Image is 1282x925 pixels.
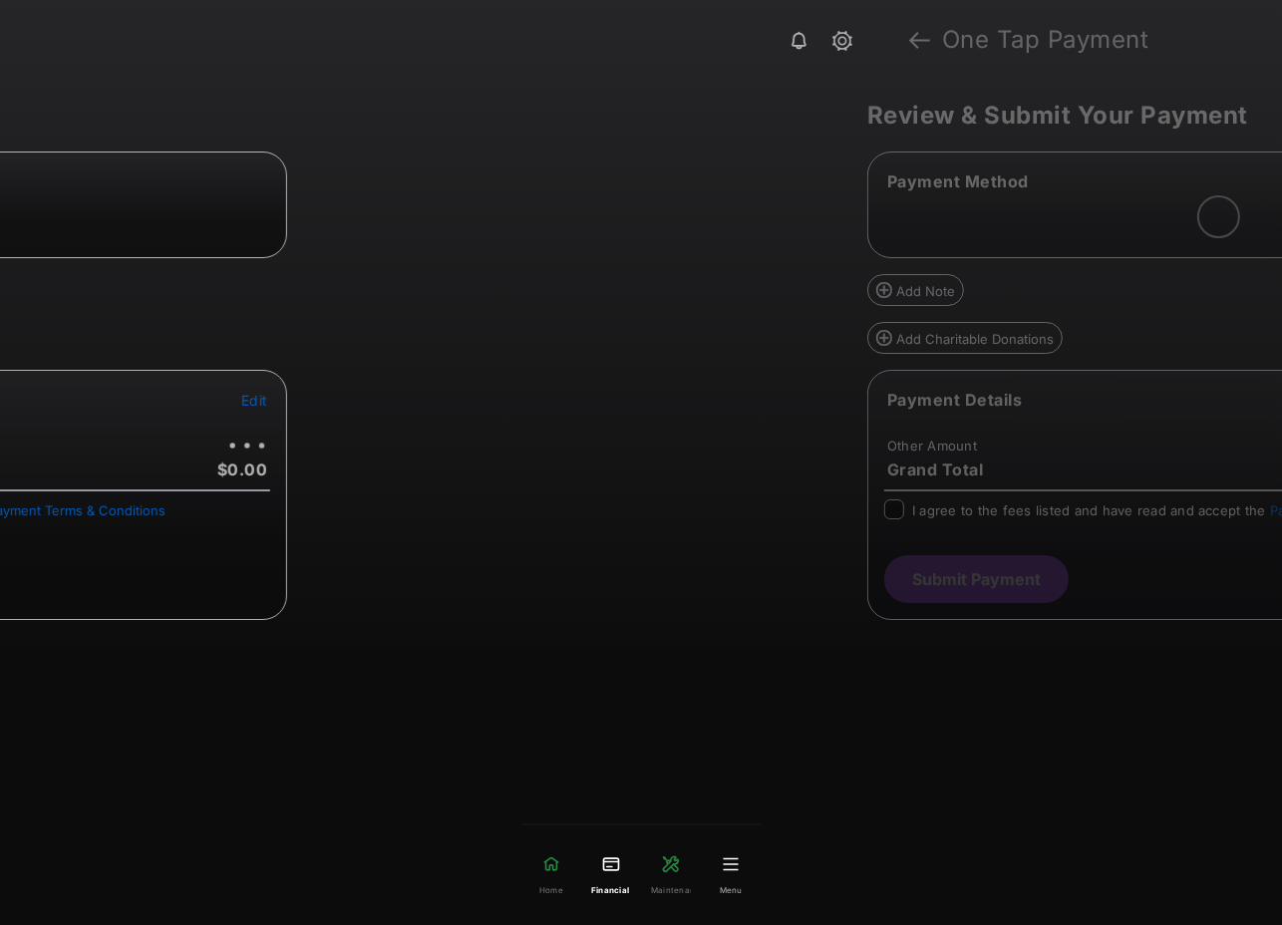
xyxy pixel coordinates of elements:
strong: One Tap Payment [942,28,1149,52]
span: Payment Details [887,390,1023,410]
span: Maintenance PPP [651,874,691,896]
button: Submit Payment [884,555,1069,603]
span: Financial Custom [591,874,631,896]
button: Menu [701,838,761,912]
button: Add Charitable Donations [867,322,1063,354]
td: Other Amount [886,437,978,455]
a: Home [521,838,581,913]
span: Edit [241,392,267,409]
span: $0.00 [216,460,267,479]
span: Menu [720,874,742,896]
span: Grand Total [887,460,984,479]
a: Financial Custom [581,838,641,913]
span: Payment Method [887,171,1029,191]
a: Maintenance PPP [641,838,701,913]
span: Home [539,874,563,896]
button: Edit [241,390,267,410]
button: Add Note [867,274,964,306]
